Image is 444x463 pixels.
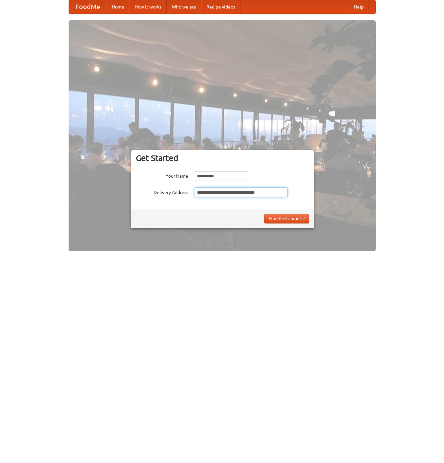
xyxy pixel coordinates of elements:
h3: Get Started [136,153,309,163]
label: Your Name [136,171,188,179]
label: Delivery Address [136,187,188,196]
a: Recipe videos [201,0,240,13]
button: Find Restaurants! [264,214,309,223]
a: Who we are [167,0,201,13]
a: Help [349,0,369,13]
a: Home [107,0,129,13]
a: FoodMe [69,0,107,13]
a: How it works [129,0,167,13]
